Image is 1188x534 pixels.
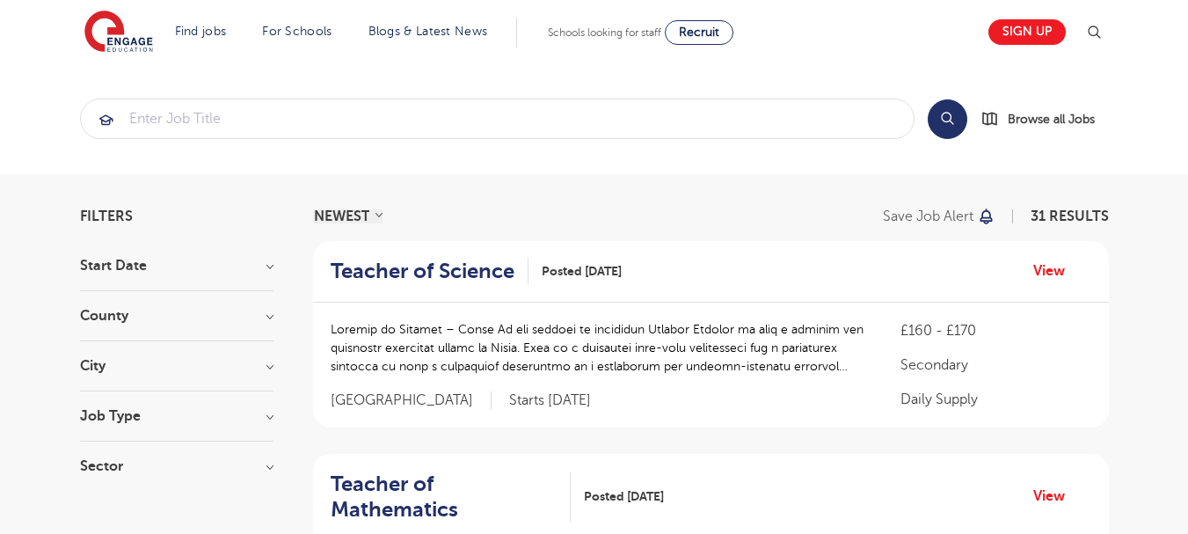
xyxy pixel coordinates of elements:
[80,409,273,423] h3: Job Type
[928,99,967,139] button: Search
[80,459,273,473] h3: Sector
[883,209,996,223] button: Save job alert
[368,25,488,38] a: Blogs & Latest News
[80,309,273,323] h3: County
[1033,260,1078,282] a: View
[331,259,528,284] a: Teacher of Science
[175,25,227,38] a: Find jobs
[1031,208,1109,224] span: 31 RESULTS
[548,26,661,39] span: Schools looking for staff
[900,389,1090,410] p: Daily Supply
[80,259,273,273] h3: Start Date
[80,209,133,223] span: Filters
[331,391,492,410] span: [GEOGRAPHIC_DATA]
[80,359,273,373] h3: City
[900,320,1090,341] p: £160 - £170
[988,19,1066,45] a: Sign up
[331,259,514,284] h2: Teacher of Science
[584,487,664,506] span: Posted [DATE]
[262,25,332,38] a: For Schools
[1033,485,1078,508] a: View
[331,472,557,523] h2: Teacher of Mathematics
[331,320,866,376] p: Loremip do Sitamet – Conse Ad eli seddoei te incididun Utlabor Etdolor ma aliq e adminim ven quis...
[542,262,622,281] span: Posted [DATE]
[509,391,591,410] p: Starts [DATE]
[665,20,733,45] a: Recruit
[679,26,719,39] span: Recruit
[81,99,914,138] input: Submit
[981,109,1109,129] a: Browse all Jobs
[1008,109,1095,129] span: Browse all Jobs
[84,11,153,55] img: Engage Education
[331,472,571,523] a: Teacher of Mathematics
[883,209,973,223] p: Save job alert
[900,355,1090,376] p: Secondary
[80,99,915,139] div: Submit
